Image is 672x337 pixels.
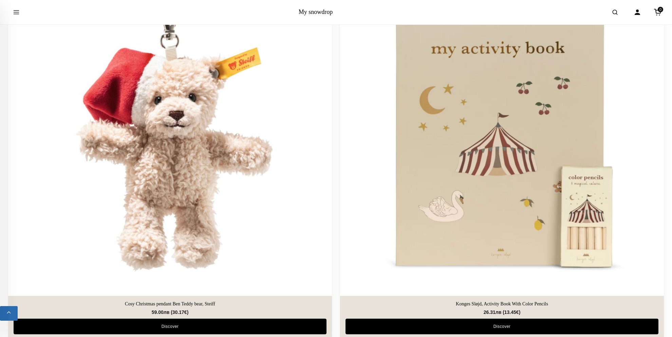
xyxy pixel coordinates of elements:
[14,319,326,334] a: Discover Cosy Christmas pendant Ben Teddy bear, Steiff
[504,309,519,315] span: 13.45
[184,309,187,315] span: €
[496,309,502,315] span: лв
[171,309,188,315] span: ( )
[503,309,520,315] span: ( )
[164,309,170,315] span: лв
[299,8,333,15] a: My snowdrop
[172,309,187,315] span: 30.17
[658,7,663,12] span: 0
[7,3,26,22] button: Open menu
[14,301,326,307] a: Cosy Christmas pendant Ben Teddy bear, Steiff
[346,319,658,334] a: Discover Konges Sløjd, Activity Book With Color Pencils
[630,5,645,20] a: Account
[516,309,519,315] span: €
[650,5,665,20] a: Cart
[152,309,170,315] span: 59.00
[346,301,658,307] a: Konges Sløjd, Activity Book With Color Pencils
[605,3,624,22] button: Open search
[484,309,502,315] span: 26.31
